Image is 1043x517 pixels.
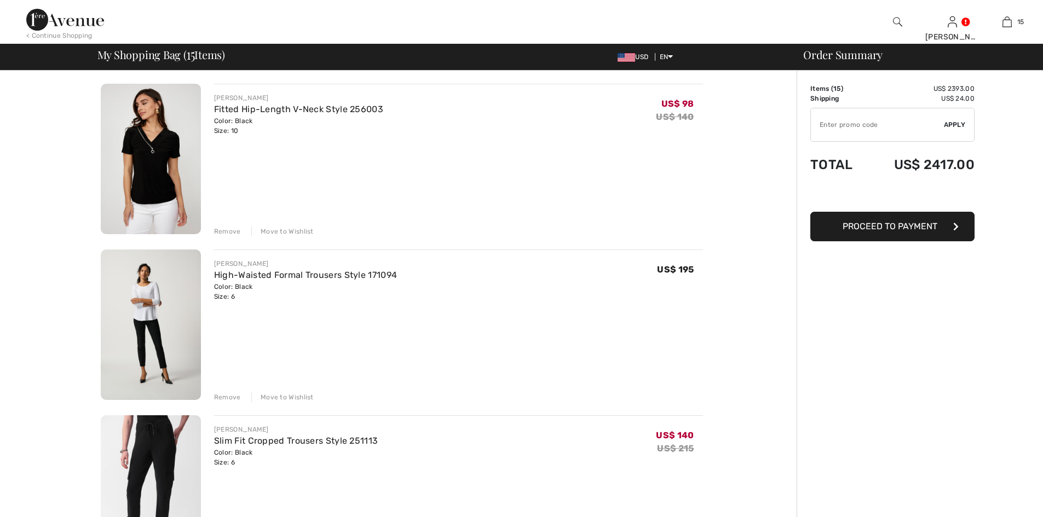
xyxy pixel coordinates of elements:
[790,49,1036,60] div: Order Summary
[810,146,867,183] td: Total
[214,448,378,467] div: Color: Black Size: 6
[661,98,694,109] span: US$ 98
[867,84,975,94] td: US$ 2393.00
[101,249,201,400] img: High-Waisted Formal Trousers Style 171094
[214,116,383,136] div: Color: Black Size: 10
[948,16,957,27] a: Sign In
[214,226,241,236] div: Remove
[810,212,975,241] button: Proceed to Payment
[1002,15,1012,28] img: My Bag
[214,93,383,103] div: [PERSON_NAME]
[618,53,653,61] span: USD
[660,53,673,61] span: EN
[810,183,975,208] iframe: PayPal
[1017,17,1024,27] span: 15
[214,104,383,114] a: Fitted Hip-Length V-Neck Style 256003
[251,392,314,402] div: Move to Wishlist
[657,443,694,454] s: US$ 215
[980,15,1034,28] a: 15
[97,49,226,60] span: My Shopping Bag ( Items)
[867,94,975,103] td: US$ 24.00
[656,430,694,440] span: US$ 140
[214,425,378,434] div: [PERSON_NAME]
[214,392,241,402] div: Remove
[810,94,867,103] td: Shipping
[948,15,957,28] img: My Info
[810,84,867,94] td: Items ( )
[251,226,314,236] div: Move to Wishlist
[893,15,902,28] img: search the website
[101,84,201,234] img: Fitted Hip-Length V-Neck Style 256003
[214,259,397,269] div: [PERSON_NAME]
[214,435,378,446] a: Slim Fit Cropped Trousers Style 251113
[944,120,966,130] span: Apply
[811,108,944,141] input: Promo code
[843,221,937,231] span: Proceed to Payment
[26,31,93,40] div: < Continue Shopping
[187,47,195,61] span: 15
[867,146,975,183] td: US$ 2417.00
[656,112,694,122] s: US$ 140
[833,85,841,92] span: 15
[26,9,104,31] img: 1ère Avenue
[657,264,694,275] span: US$ 195
[214,282,397,301] div: Color: Black Size: 6
[925,31,979,43] div: [PERSON_NAME]
[618,53,635,62] img: US Dollar
[214,270,397,280] a: High-Waisted Formal Trousers Style 171094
